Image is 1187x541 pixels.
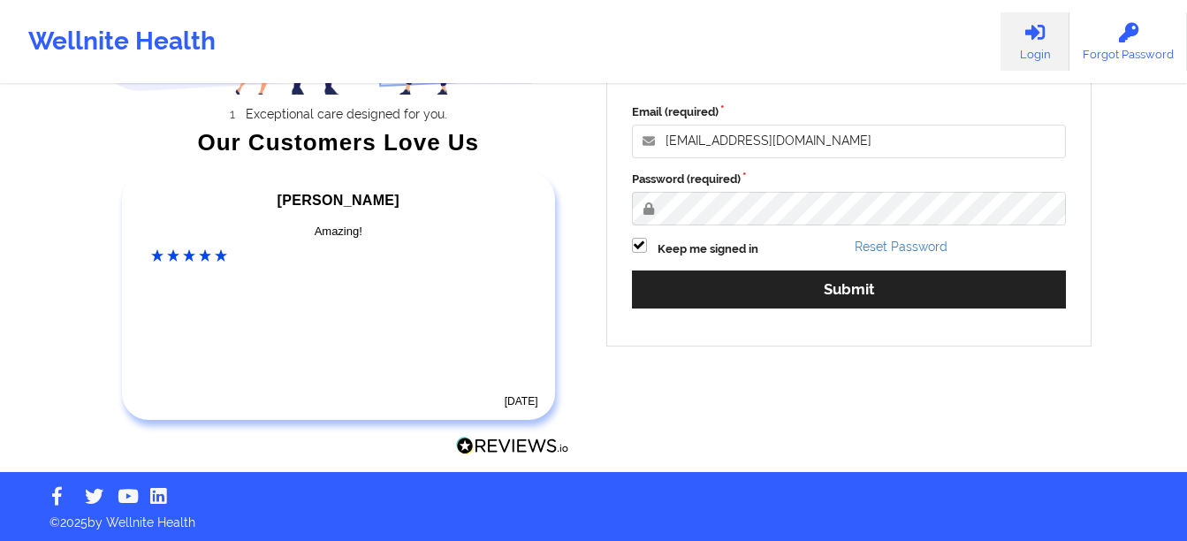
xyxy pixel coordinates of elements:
button: Submit [632,270,1067,309]
div: Our Customers Love Us [108,133,569,151]
a: Login [1001,12,1069,71]
li: Exceptional care designed for you. [124,107,569,121]
input: Email address [632,125,1067,158]
time: [DATE] [505,395,538,408]
label: Email (required) [632,103,1067,121]
a: Forgot Password [1069,12,1187,71]
p: © 2025 by Wellnite Health [37,501,1150,531]
span: [PERSON_NAME] [278,193,399,208]
label: Keep me signed in [658,240,758,258]
a: Reset Password [855,240,947,254]
div: Amazing! [151,223,526,240]
img: Reviews.io Logo [456,437,569,455]
label: Password (required) [632,171,1067,188]
a: Reviews.io Logo [456,437,569,460]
